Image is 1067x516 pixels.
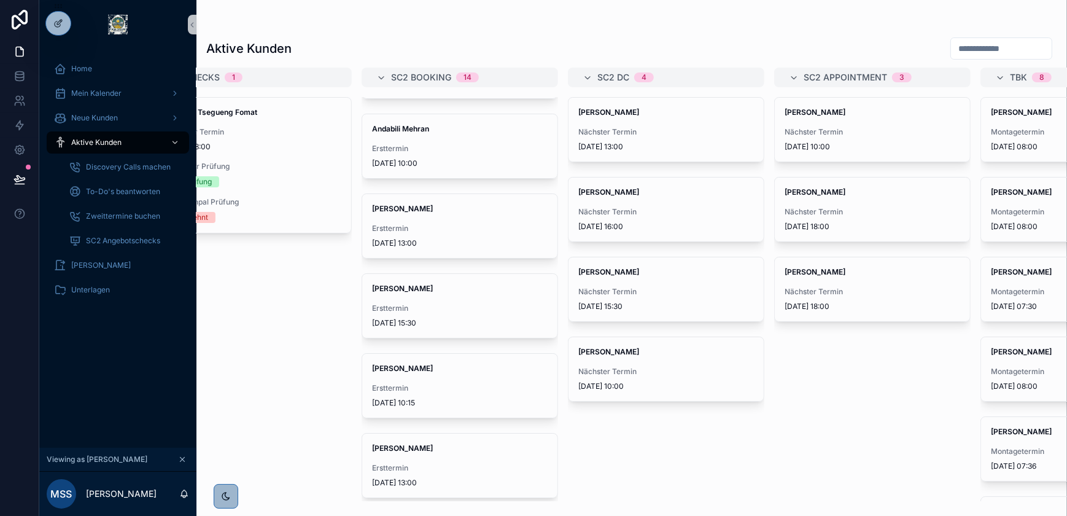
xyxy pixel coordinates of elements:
[785,107,845,117] strong: [PERSON_NAME]
[61,156,189,178] a: Discovery Calls machen
[71,138,122,147] span: Aktive Kunden
[578,127,754,137] span: Nächster Termin
[372,383,548,393] span: Ersttermin
[47,58,189,80] a: Home
[108,15,128,34] img: App logo
[71,285,110,295] span: Unterlagen
[578,222,754,232] span: [DATE] 16:00
[166,127,341,137] span: Nächster Termin
[61,181,189,203] a: To-Do's beantworten
[372,444,433,453] strong: [PERSON_NAME]
[86,236,160,246] span: SC2 Angebotschecks
[372,144,548,154] span: Ersttermin
[372,224,548,233] span: Ersttermin
[568,257,764,322] a: [PERSON_NAME]Nächster Termin[DATE] 15:30
[568,97,764,162] a: [PERSON_NAME]Nächster Termin[DATE] 13:00
[991,267,1052,276] strong: [PERSON_NAME]
[166,162,341,171] span: Stage der Prüfung
[774,177,971,242] a: [PERSON_NAME]Nächster Termin[DATE] 18:00
[464,72,471,82] div: 14
[642,72,646,82] div: 4
[362,353,558,418] a: [PERSON_NAME]Ersttermin[DATE] 10:15
[568,177,764,242] a: [PERSON_NAME]Nächster Termin[DATE] 16:00
[86,187,160,197] span: To-Do's beantworten
[71,113,118,123] span: Neue Kunden
[578,267,639,276] strong: [PERSON_NAME]
[47,254,189,276] a: [PERSON_NAME]
[774,97,971,162] a: [PERSON_NAME]Nächster Termin[DATE] 10:00
[578,347,639,356] strong: [PERSON_NAME]
[991,347,1052,356] strong: [PERSON_NAME]
[785,267,845,276] strong: [PERSON_NAME]
[785,207,960,217] span: Nächster Termin
[185,71,220,84] span: Checks
[991,187,1052,197] strong: [PERSON_NAME]
[372,478,548,488] span: [DATE] 13:00
[155,97,352,233] a: Innocent Tsegueng FomatNächster Termin[DATE] 13:00Stage der PrüfungVorprüfungStatus Enpal Prüfung...
[61,230,189,252] a: SC2 Angebotschecks
[71,260,131,270] span: [PERSON_NAME]
[578,302,754,311] span: [DATE] 15:30
[804,71,887,84] span: SC2 Appointment
[578,107,639,117] strong: [PERSON_NAME]
[568,337,764,402] a: [PERSON_NAME]Nächster Termin[DATE] 10:00
[578,142,754,152] span: [DATE] 13:00
[86,162,171,172] span: Discovery Calls machen
[39,49,196,317] div: scrollable content
[774,257,971,322] a: [PERSON_NAME]Nächster Termin[DATE] 18:00
[578,207,754,217] span: Nächster Termin
[47,455,147,464] span: Viewing as [PERSON_NAME]
[785,287,960,297] span: Nächster Termin
[61,205,189,227] a: Zweittermine buchen
[785,187,845,197] strong: [PERSON_NAME]
[372,364,433,373] strong: [PERSON_NAME]
[578,367,754,377] span: Nächster Termin
[47,107,189,129] a: Neue Kunden
[372,463,548,473] span: Ersttermin
[785,142,960,152] span: [DATE] 10:00
[372,158,548,168] span: [DATE] 10:00
[578,187,639,197] strong: [PERSON_NAME]
[86,211,160,221] span: Zweittermine buchen
[362,114,558,179] a: Andabili MehranErsttermin[DATE] 10:00
[86,488,157,500] p: [PERSON_NAME]
[47,82,189,104] a: Mein Kalender
[166,197,341,207] span: Status Enpal Prüfung
[71,88,122,98] span: Mein Kalender
[166,142,341,152] span: [DATE] 13:00
[372,238,548,248] span: [DATE] 13:00
[166,107,257,117] strong: Innocent Tsegueng Fomat
[785,302,960,311] span: [DATE] 18:00
[232,72,235,82] div: 1
[47,279,189,301] a: Unterlagen
[372,284,433,293] strong: [PERSON_NAME]
[51,487,72,501] span: MSS
[362,193,558,259] a: [PERSON_NAME]Ersttermin[DATE] 13:00
[372,303,548,313] span: Ersttermin
[372,398,548,408] span: [DATE] 10:15
[372,124,429,133] strong: Andabili Mehran
[1039,72,1044,82] div: 8
[991,107,1052,117] strong: [PERSON_NAME]
[362,273,558,338] a: [PERSON_NAME]Ersttermin[DATE] 15:30
[899,72,904,82] div: 3
[391,71,451,84] span: SC2 Booking
[362,433,558,498] a: [PERSON_NAME]Ersttermin[DATE] 13:00
[785,127,960,137] span: Nächster Termin
[206,40,292,57] h1: Aktive Kunden
[578,287,754,297] span: Nächster Termin
[372,318,548,328] span: [DATE] 15:30
[71,64,92,74] span: Home
[372,204,433,213] strong: [PERSON_NAME]
[1010,71,1027,84] span: TBK
[785,222,960,232] span: [DATE] 18:00
[578,381,754,391] span: [DATE] 10:00
[991,427,1052,436] strong: [PERSON_NAME]
[597,71,629,84] span: SC2 DC
[47,131,189,154] a: Aktive Kunden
